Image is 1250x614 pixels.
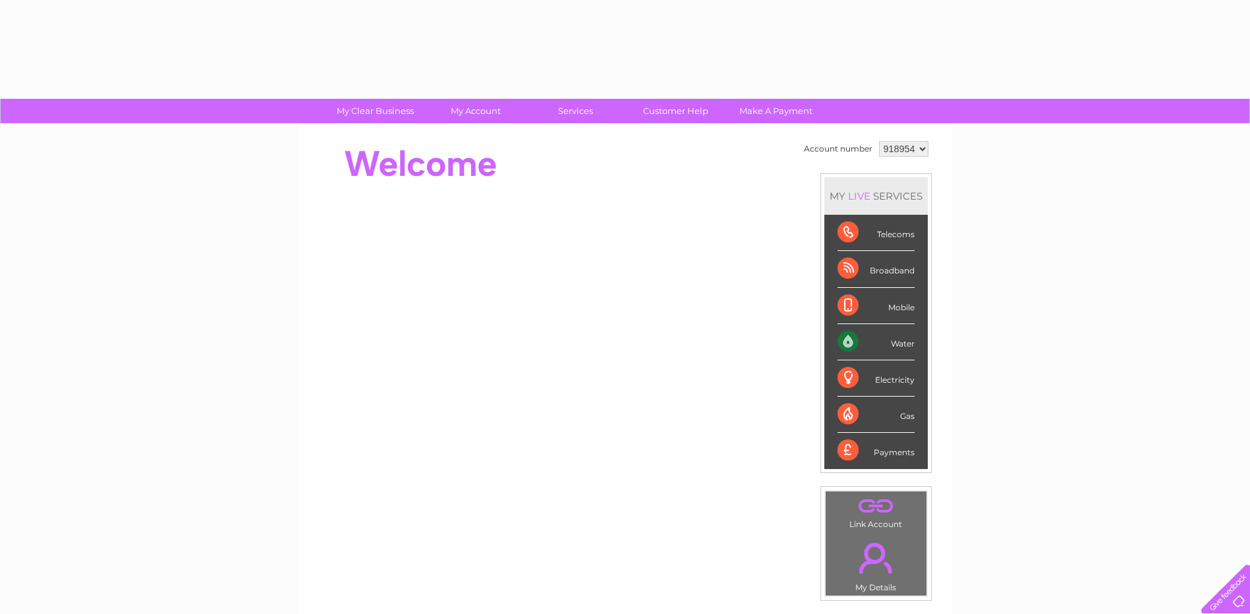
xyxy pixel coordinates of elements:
[521,99,630,123] a: Services
[838,288,915,324] div: Mobile
[621,99,730,123] a: Customer Help
[838,397,915,433] div: Gas
[838,251,915,287] div: Broadband
[838,215,915,251] div: Telecoms
[838,433,915,468] div: Payments
[824,177,928,215] div: MY SERVICES
[838,360,915,397] div: Electricity
[829,535,923,581] a: .
[838,324,915,360] div: Water
[825,491,927,532] td: Link Account
[825,532,927,596] td: My Details
[321,99,430,123] a: My Clear Business
[829,495,923,518] a: .
[845,190,873,202] div: LIVE
[421,99,530,123] a: My Account
[801,138,876,160] td: Account number
[722,99,830,123] a: Make A Payment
